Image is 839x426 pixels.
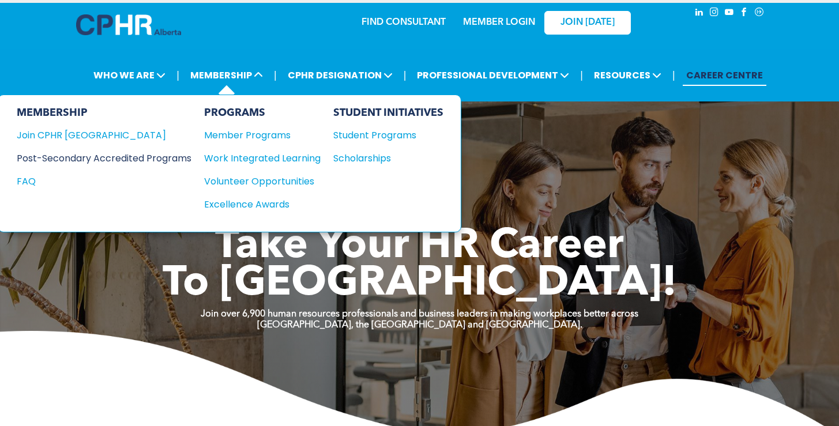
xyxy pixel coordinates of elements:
div: Volunteer Opportunities [204,174,309,189]
a: Join CPHR [GEOGRAPHIC_DATA] [17,128,191,142]
span: MEMBERSHIP [187,65,266,86]
strong: [GEOGRAPHIC_DATA], the [GEOGRAPHIC_DATA] and [GEOGRAPHIC_DATA]. [257,321,582,330]
strong: Join over 6,900 human resources professionals and business leaders in making workplaces better ac... [201,310,638,319]
span: JOIN [DATE] [560,17,615,28]
li: | [176,63,179,87]
span: PROFESSIONAL DEVELOPMENT [413,65,573,86]
div: Excellence Awards [204,197,309,212]
li: | [404,63,407,87]
div: FAQ [17,174,174,189]
span: WHO WE ARE [90,65,169,86]
a: JOIN [DATE] [544,11,631,35]
a: CAREER CENTRE [683,65,766,86]
div: Work Integrated Learning [204,151,309,165]
a: Post-Secondary Accredited Programs [17,151,191,165]
a: Scholarships [333,151,443,165]
a: Student Programs [333,128,443,142]
a: Member Programs [204,128,321,142]
div: MEMBERSHIP [17,107,191,119]
li: | [274,63,277,87]
div: STUDENT INITIATIVES [333,107,443,119]
li: | [672,63,675,87]
img: A blue and white logo for cp alberta [76,14,181,35]
a: youtube [723,6,736,21]
a: instagram [708,6,721,21]
a: linkedin [693,6,706,21]
span: CPHR DESIGNATION [284,65,396,86]
div: Scholarships [333,151,432,165]
a: FIND CONSULTANT [362,18,446,27]
a: facebook [738,6,751,21]
div: Post-Secondary Accredited Programs [17,151,174,165]
div: Join CPHR [GEOGRAPHIC_DATA] [17,128,174,142]
div: Member Programs [204,128,309,142]
li: | [580,63,583,87]
a: Work Integrated Learning [204,151,321,165]
a: Excellence Awards [204,197,321,212]
span: To [GEOGRAPHIC_DATA]! [163,263,677,305]
a: Volunteer Opportunities [204,174,321,189]
a: Social network [753,6,766,21]
div: PROGRAMS [204,107,321,119]
span: RESOURCES [590,65,665,86]
span: Take Your HR Career [215,226,624,267]
a: FAQ [17,174,191,189]
div: Student Programs [333,128,432,142]
a: MEMBER LOGIN [463,18,535,27]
